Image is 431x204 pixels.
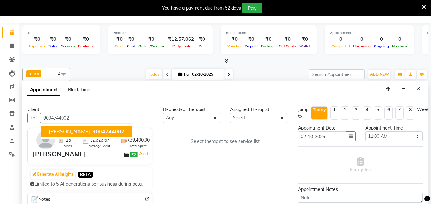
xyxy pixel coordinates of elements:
[313,107,326,113] div: Today
[298,44,312,48] span: Wallet
[259,36,277,43] div: ₹0
[93,128,124,135] span: 9004744002
[171,44,192,48] span: Petty cash
[68,87,90,93] span: Block Time
[368,70,390,79] button: ADD NEW
[350,157,371,173] span: Empty list
[30,181,150,187] div: Limited to 5 AI generations per business during beta.
[137,36,166,43] div: ₹0
[298,186,423,193] div: Appointment Notes
[177,72,190,77] span: Thu
[298,125,355,131] div: Appointment Date
[137,150,149,158] span: |
[352,36,372,43] div: 0
[47,36,59,43] div: ₹0
[298,131,346,141] input: yyyy-mm-dd
[113,44,125,48] span: Cash
[352,44,372,48] span: Upcoming
[30,195,50,204] span: Notes
[298,36,312,43] div: ₹0
[130,144,147,148] span: Total Spent
[137,44,166,48] span: Online/Custom
[27,30,95,36] div: Total
[127,137,150,144] span: ₹39,400.00
[259,44,277,48] span: Package
[413,84,423,94] button: Close
[59,36,77,43] div: ₹0
[330,36,352,43] div: 0
[146,69,162,79] span: Today
[406,106,414,120] li: 8
[372,36,390,43] div: 0
[125,44,137,48] span: Card
[363,106,371,120] li: 4
[230,106,287,113] div: Assigned Therapist
[197,44,207,48] span: Due
[330,106,338,120] li: 1
[365,125,423,131] div: Appointment Time
[33,149,86,159] div: [PERSON_NAME]
[390,36,409,43] div: 0
[384,106,393,120] li: 6
[36,71,39,76] a: x
[372,44,390,48] span: Ongoing
[27,44,47,48] span: Expenses
[309,69,365,79] input: Search Appointment
[197,36,208,43] div: ₹0
[130,152,137,157] span: ₹0
[226,44,243,48] span: Voucher
[166,36,197,43] div: ₹12,57,062
[138,150,149,158] a: Add
[27,106,152,113] div: Client
[163,106,220,113] div: Requested Therapist
[77,44,95,48] span: Products
[27,36,47,43] div: ₹0
[49,128,90,135] span: [PERSON_NAME]
[113,30,208,36] div: Finance
[36,131,55,149] img: avatar
[395,106,404,120] li: 7
[27,113,41,123] button: +91
[277,44,298,48] span: Gift Cards
[370,72,389,77] span: ADD NEW
[226,30,312,36] div: Redemption
[41,113,152,123] input: Search by Name/Mobile/Email/Code
[64,144,72,148] span: Visits
[89,144,110,148] span: Average Spent
[330,30,409,36] div: Appointment
[243,44,259,48] span: Prepaid
[77,36,95,43] div: ₹0
[27,84,60,96] span: Appointment
[390,44,409,48] span: No show
[341,106,349,120] li: 2
[298,106,308,120] div: Jump to
[191,138,260,145] span: Select therapist to see service list
[243,36,259,43] div: ₹0
[28,71,36,76] span: tete
[226,36,243,43] div: ₹0
[352,106,360,120] li: 3
[31,170,75,179] button: Generate AI Insights
[125,36,137,43] div: ₹0
[55,71,65,76] span: +2
[59,44,77,48] span: Services
[162,5,241,11] div: You have a payment due from 52 days
[66,137,71,144] span: 15
[113,36,125,43] div: ₹0
[330,44,352,48] span: Completed
[78,172,93,178] span: BETA
[374,106,382,120] li: 5
[47,44,59,48] span: Sales
[89,137,109,144] span: ₹2,626.67
[277,36,298,43] div: ₹0
[242,3,262,13] button: Pay
[190,70,222,79] input: 2025-10-02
